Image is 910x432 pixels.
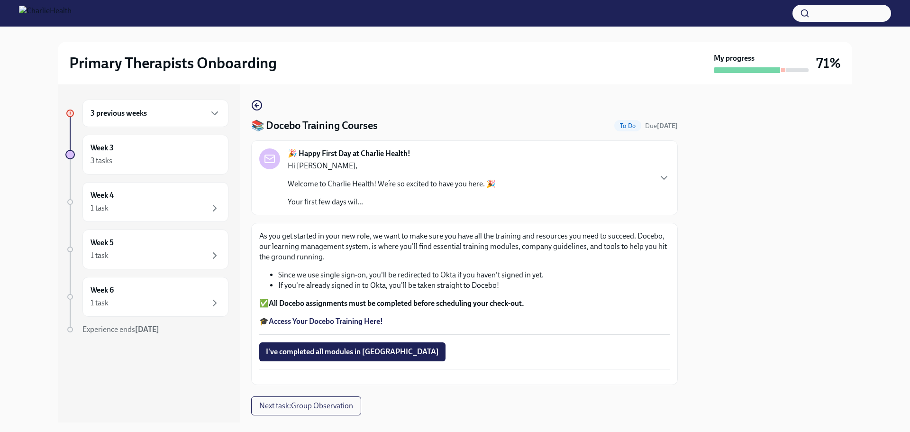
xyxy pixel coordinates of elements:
li: If you're already signed in to Okta, you'll be taken straight to Docebo! [278,280,670,291]
h2: Primary Therapists Onboarding [69,54,277,73]
h6: 3 previous weeks [91,108,147,119]
div: 3 previous weeks [82,100,228,127]
span: August 12th, 2025 07:00 [645,121,678,130]
h6: Week 6 [91,285,114,295]
div: 1 task [91,250,109,261]
p: Your first few days wil... [288,197,496,207]
h3: 71% [816,55,841,72]
a: Access Your Docebo Training Here! [269,317,383,326]
span: Next task : Group Observation [259,401,353,411]
p: Welcome to Charlie Health! We’re so excited to have you here. 🎉 [288,179,496,189]
div: 1 task [91,203,109,213]
strong: My progress [714,53,755,64]
img: CharlieHealth [19,6,72,21]
h4: 📚 Docebo Training Courses [251,119,378,133]
p: ✅ [259,298,670,309]
span: Due [645,122,678,130]
h6: Week 5 [91,238,114,248]
p: Hi [PERSON_NAME], [288,161,496,171]
h6: Week 3 [91,143,114,153]
span: Experience ends [82,325,159,334]
a: Week 41 task [65,182,228,222]
strong: [DATE] [657,122,678,130]
div: 3 tasks [91,156,112,166]
strong: 🎉 Happy First Day at Charlie Health! [288,148,410,159]
h6: Week 4 [91,190,114,201]
p: As you get started in your new role, we want to make sure you have all the training and resources... [259,231,670,262]
a: Week 61 task [65,277,228,317]
p: 🎓 [259,316,670,327]
a: Week 51 task [65,230,228,269]
button: I've completed all modules in [GEOGRAPHIC_DATA] [259,342,446,361]
div: 1 task [91,298,109,308]
li: Since we use single sign-on, you'll be redirected to Okta if you haven't signed in yet. [278,270,670,280]
strong: All Docebo assignments must be completed before scheduling your check-out. [269,299,524,308]
a: Week 33 tasks [65,135,228,175]
button: Next task:Group Observation [251,396,361,415]
strong: [DATE] [135,325,159,334]
span: To Do [614,122,641,129]
span: I've completed all modules in [GEOGRAPHIC_DATA] [266,347,439,357]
